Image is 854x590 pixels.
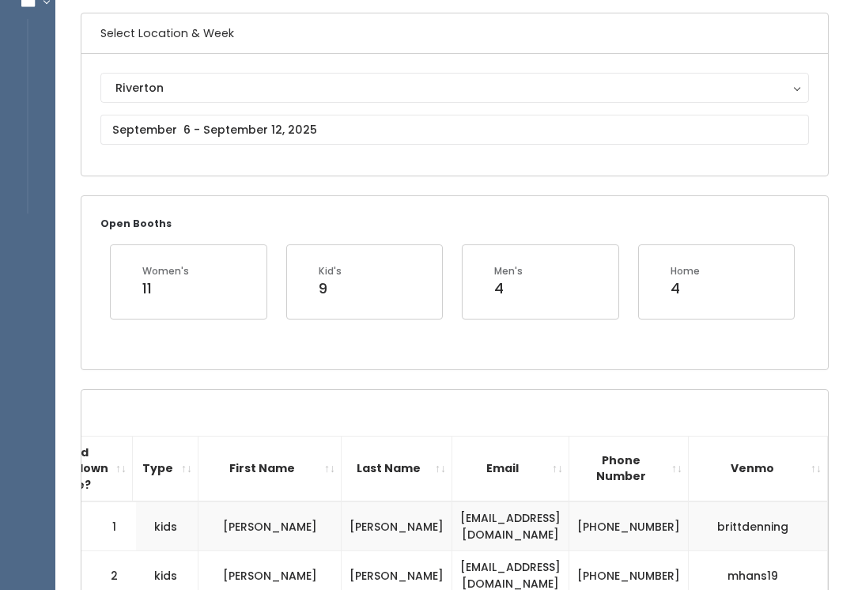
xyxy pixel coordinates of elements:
[36,436,133,501] th: Add Takedown Fee?: activate to sort column ascending
[81,501,137,551] td: 1
[689,436,828,501] th: Venmo: activate to sort column ascending
[319,278,342,299] div: 9
[671,278,700,299] div: 4
[452,436,569,501] th: Email: activate to sort column ascending
[142,264,189,278] div: Women's
[100,217,172,230] small: Open Booths
[569,436,689,501] th: Phone Number: activate to sort column ascending
[494,264,523,278] div: Men's
[198,501,342,551] td: [PERSON_NAME]
[133,501,198,551] td: kids
[100,73,809,103] button: Riverton
[133,436,198,501] th: Type: activate to sort column ascending
[81,13,828,54] h6: Select Location & Week
[671,264,700,278] div: Home
[319,264,342,278] div: Kid's
[689,501,828,551] td: brittdenning
[142,278,189,299] div: 11
[342,501,452,551] td: [PERSON_NAME]
[452,501,569,551] td: [EMAIL_ADDRESS][DOMAIN_NAME]
[569,501,689,551] td: [PHONE_NUMBER]
[115,79,794,96] div: Riverton
[342,436,452,501] th: Last Name: activate to sort column ascending
[494,278,523,299] div: 4
[198,436,342,501] th: First Name: activate to sort column ascending
[100,115,809,145] input: September 6 - September 12, 2025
